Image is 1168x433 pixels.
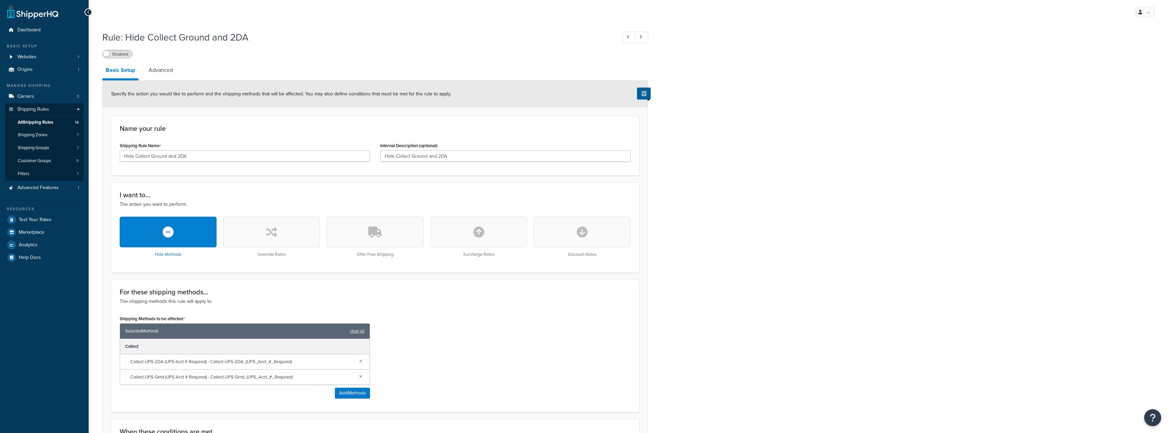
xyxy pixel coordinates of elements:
[19,230,44,235] span: Marketplace
[635,32,648,43] a: Next Record
[17,185,59,191] span: Advanced Features
[637,88,651,99] button: Show Help Docs
[5,51,84,63] li: Websites
[380,143,438,148] label: Internal Description (optional)
[18,132,47,138] span: Shipping Zones
[111,90,451,97] span: Specify the action you would like to perform and the shipping methods that will be affected. You ...
[5,103,84,116] a: Shipping Rules
[5,168,84,180] a: Filters7
[102,31,610,44] h1: Rule: Hide Collect Ground and 2DA
[223,217,320,257] div: Override Rates
[5,103,84,181] li: Shipping Rules
[5,239,84,251] a: Analytics
[5,90,84,103] a: Carriers3
[5,51,84,63] a: Websites1
[78,67,79,73] span: 1
[5,129,84,141] li: Shipping Zones
[5,83,84,89] div: Manage Shipping
[5,226,84,238] a: Marketplace
[17,107,49,112] span: Shipping Rules
[5,214,84,226] a: Test Your Rates
[17,94,34,99] span: Carriers
[125,326,346,336] span: Selected Methods
[19,242,38,248] span: Analytics
[534,217,631,257] div: Discount Rates
[5,142,84,154] a: Shipping Groups7
[77,145,79,151] span: 7
[327,217,424,257] div: Offer Free Shipping
[18,171,29,177] span: Filters
[5,155,84,167] li: Customer Groups
[5,63,84,76] li: Origins
[17,27,41,33] span: Dashboard
[120,217,217,257] div: Hide Methods
[18,120,53,125] span: All Shipping Rules
[120,191,631,199] h3: I want to...
[130,357,354,367] span: Collect-UPS-2DA (UPS Acct # Required) - Collect-UPS-2DA_(UPS_Acct_#_Required)
[5,251,84,264] a: Help Docs
[5,206,84,212] div: Resources
[120,298,631,305] p: The shipping methods this rule will apply to.
[76,158,79,164] span: 11
[78,54,79,60] span: 1
[5,116,84,129] a: AllShipping Rules14
[5,182,84,194] a: Advanced Features1
[18,158,51,164] span: Customer Groups
[17,54,36,60] span: Websites
[120,201,631,208] p: The action you want to perform.
[102,62,138,80] a: Basic Setup
[77,171,79,177] span: 7
[5,24,84,36] a: Dashboard
[5,168,84,180] li: Filters
[5,142,84,154] li: Shipping Groups
[5,155,84,167] a: Customer Groups11
[120,339,370,354] div: Collect
[77,132,79,138] span: 7
[19,255,41,261] span: Help Docs
[5,63,84,76] a: Origins1
[78,185,79,191] span: 1
[120,316,185,322] label: Shipping Methods to be affected
[350,326,365,336] a: clear all
[120,125,631,132] h3: Name your rule
[335,388,370,399] button: AddMethods
[77,94,79,99] span: 3
[622,32,636,43] a: Previous Record
[430,217,527,257] div: Surcharge Rates
[5,90,84,103] li: Carriers
[17,67,33,73] span: Origins
[145,62,176,78] a: Advanced
[5,43,84,49] div: Basic Setup
[18,145,49,151] span: Shipping Groups
[120,143,161,149] label: Shipping Rule Name
[75,120,79,125] span: 14
[130,372,354,382] span: Collect-UPS-Grnd (UPS Acct # Required) - Collect-UPS-Grnd_(UPS_Acct_#_Required)
[120,288,631,296] h3: For these shipping methods...
[19,217,51,223] span: Test Your Rates
[5,182,84,194] li: Advanced Features
[103,50,133,58] label: Disabled
[5,129,84,141] a: Shipping Zones7
[1144,409,1161,426] button: Open Resource Center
